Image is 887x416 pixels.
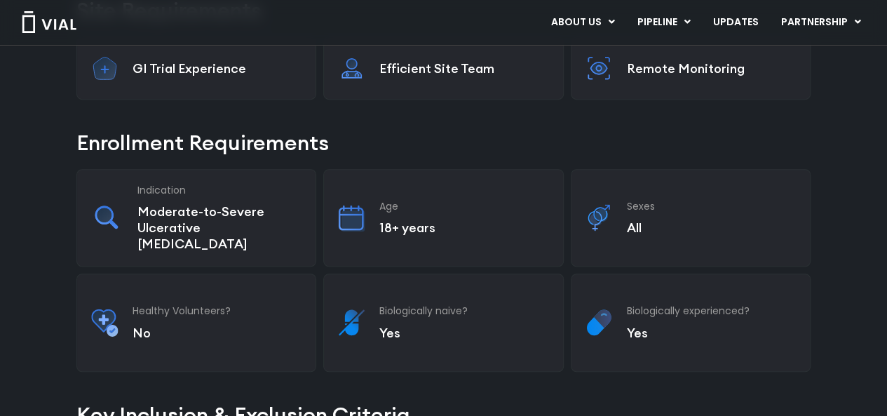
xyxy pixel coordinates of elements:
[626,220,796,236] p: All
[626,60,796,76] p: Remote Monitoring
[133,60,302,76] p: GI Trial Experience
[379,200,549,213] h3: Age
[137,203,302,252] p: Moderate-to-Severe Ulcerative [MEDICAL_DATA]
[626,304,796,317] h3: Biologically experienced?
[133,304,302,317] h3: Healthy Volunteers?
[379,220,549,236] p: 18+ years
[379,60,549,76] p: Efficient Site Team
[133,325,302,341] p: No
[540,11,625,34] a: ABOUT USMenu Toggle
[137,184,302,196] h3: Indication
[379,304,549,317] h3: Biologically naive?
[21,11,77,33] img: Vial Logo
[626,11,701,34] a: PIPELINEMenu Toggle
[626,200,796,213] h3: Sexes
[626,325,796,341] p: Yes
[770,11,872,34] a: PARTNERSHIPMenu Toggle
[76,128,811,158] h2: Enrollment Requirements
[702,11,769,34] a: UPDATES
[379,325,549,341] p: Yes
